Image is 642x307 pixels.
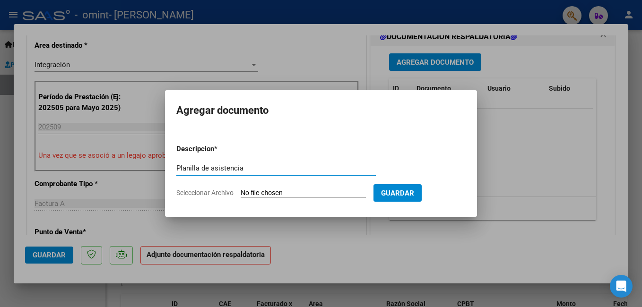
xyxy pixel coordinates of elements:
div: Open Intercom Messenger [610,275,633,298]
span: Seleccionar Archivo [176,189,234,196]
button: Guardar [373,184,422,202]
h2: Agregar documento [176,102,466,119]
p: Descripcion [176,144,263,154]
span: Guardar [381,189,414,197]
